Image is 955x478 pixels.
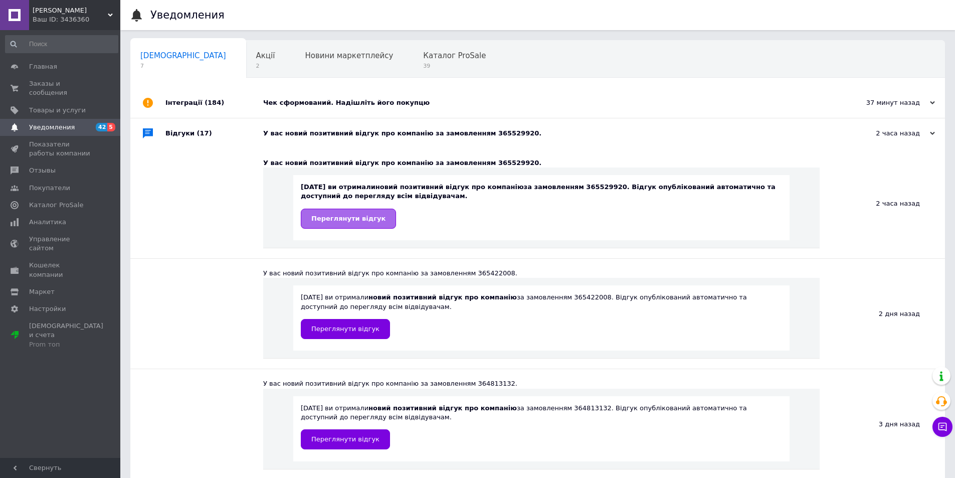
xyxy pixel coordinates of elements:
[423,62,486,70] span: 39
[368,404,517,412] b: новий позитивний відгук про компанію
[423,51,486,60] span: Каталог ProSale
[5,35,118,53] input: Поиск
[29,201,83,210] span: Каталог ProSale
[375,183,524,191] b: новий позитивний відгук про компанію
[197,129,212,137] span: (17)
[140,51,226,60] span: [DEMOGRAPHIC_DATA]
[311,215,386,222] span: Переглянути відгук
[301,209,396,229] a: Переглянути відгук
[932,417,952,437] button: Чат с покупателем
[263,129,835,138] div: У вас новий позитивний відгук про компанію за замовленням 365529920.
[311,325,379,333] span: Переглянути відгук
[33,15,120,24] div: Ваш ID: 3436360
[301,183,782,228] div: [DATE] ви отримали за замовленням 365529920. Відгук опублікований автоматично та доступний до пер...
[150,9,225,21] h1: Уведомления
[29,106,86,115] span: Товары и услуги
[305,51,393,60] span: Новини маркетплейсу
[96,123,107,131] span: 42
[165,118,263,148] div: Відгуки
[29,218,66,227] span: Аналитика
[29,184,70,193] span: Покупатели
[205,99,224,106] span: (184)
[140,62,226,70] span: 7
[165,88,263,118] div: Інтеграції
[33,6,108,15] span: ФОП ШЕВЧЕНКО ГЕННАДІЙ ОЛЕКСАНДРОВИЧ
[256,62,275,70] span: 2
[256,51,275,60] span: Акції
[29,123,75,132] span: Уведомления
[263,98,835,107] div: Чек сформований. Надішліть його покупцю
[835,129,935,138] div: 2 часа назад
[29,62,57,71] span: Главная
[301,429,390,449] a: Переглянути відгук
[29,261,93,279] span: Кошелек компании
[29,287,55,296] span: Маркет
[29,235,93,253] span: Управление сайтом
[29,340,103,349] div: Prom топ
[29,322,103,349] span: [DEMOGRAPHIC_DATA] и счета
[820,148,945,258] div: 2 часа назад
[301,319,390,339] a: Переглянути відгук
[29,140,93,158] span: Показатели работы компании
[368,293,517,301] b: новий позитивний відгук про компанію
[29,79,93,97] span: Заказы и сообщения
[311,435,379,443] span: Переглянути відгук
[301,404,782,449] div: [DATE] ви отримали за замовленням 364813132. Відгук опублікований автоматично та доступний до пер...
[29,166,56,175] span: Отзывы
[820,259,945,369] div: 2 дня назад
[107,123,115,131] span: 5
[263,379,820,388] div: У вас новий позитивний відгук про компанію за замовленням 364813132.
[263,158,820,168] div: У вас новий позитивний відгук про компанію за замовленням 365529920.
[835,98,935,107] div: 37 минут назад
[301,293,782,339] div: [DATE] ви отримали за замовленням 365422008. Відгук опублікований автоматично та доступний до пер...
[29,304,66,313] span: Настройки
[263,269,820,278] div: У вас новий позитивний відгук про компанію за замовленням 365422008.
